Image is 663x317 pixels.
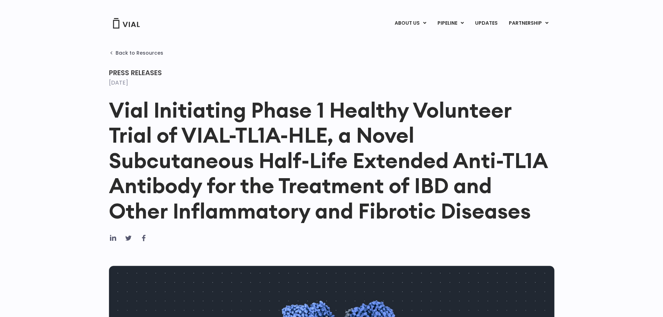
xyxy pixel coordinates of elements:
img: Vial Logo [112,18,140,29]
a: ABOUT USMenu Toggle [389,17,432,29]
h1: Vial Initiating Phase 1 Healthy Volunteer Trial of VIAL-TL1A-HLE, a Novel Subcutaneous Half-Life ... [109,97,554,223]
span: Press Releases [109,68,162,78]
div: Share on linkedin [109,234,117,242]
div: Share on facebook [140,234,148,242]
a: Back to Resources [109,50,163,56]
div: Share on twitter [124,234,133,242]
a: PIPELINEMenu Toggle [432,17,469,29]
span: Back to Resources [116,50,163,56]
a: PARTNERSHIPMenu Toggle [503,17,554,29]
time: [DATE] [109,79,128,87]
a: UPDATES [469,17,503,29]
